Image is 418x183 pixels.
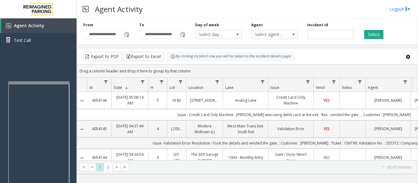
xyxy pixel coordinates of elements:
div: Drag a column header and drop it here to group by that column [77,66,418,76]
a: Lot Filter Menu [177,78,185,86]
a: Lane Filter Menu [259,78,267,86]
a: Validation Error [272,126,310,132]
span: Select day... [196,30,233,39]
span: Date [114,85,122,90]
span: NO [324,155,330,160]
a: Collapse Details [77,98,87,103]
a: [DATE] 04:37:49 AM [115,123,144,135]
a: I25-182 [171,152,182,163]
span: Lot [170,85,175,90]
button: Select [364,30,383,39]
img: 'icon' [6,23,11,28]
a: 4054145 [91,126,108,132]
button: Export to PDF [83,52,122,61]
span: Agent Activity [14,23,44,28]
span: Agent [368,85,378,90]
a: Analog Lane [227,97,264,103]
a: Vend Filter Menu [330,78,338,86]
span: YES [323,98,330,103]
span: Test Call [14,37,31,43]
span: Toggle popup [123,30,130,39]
a: Credit Card Only Machine [272,94,310,106]
a: Modera Midtown (L) [190,123,219,135]
span: Go to the next page [113,163,121,171]
h3: Agent Activity [92,2,146,16]
a: 4054146 [91,97,108,103]
a: Agent Activity [1,18,77,33]
label: Incident Id [307,22,328,28]
img: infoIcon.svg [170,54,175,59]
a: Gate / Door Won't Open [272,152,310,163]
span: YES [323,126,330,131]
a: [PERSON_NAME] [369,155,407,160]
a: Date Filter Menu [139,78,147,86]
span: Select agent... [252,30,289,39]
a: NO [317,155,336,160]
span: Lane [225,85,233,90]
label: From [83,22,93,28]
span: Issue [271,85,279,90]
a: Location Filter Menu [213,78,222,86]
a: H Filter Menu [158,78,166,86]
a: L20000500 [171,126,182,132]
a: 4 [152,155,163,160]
a: Mezz Main Trans Exit- South Exit [227,123,264,135]
img: logout [405,6,410,12]
a: Issue Filter Menu [304,78,312,86]
span: Video [342,85,352,90]
a: YES [317,126,336,132]
span: Page 1 [96,163,104,171]
span: H [151,85,153,90]
img: pageIcon [83,2,89,16]
span: Go to the last page [121,163,129,171]
a: Logout [390,6,410,12]
a: 4 [152,126,163,132]
a: Collapse Details [77,156,87,160]
a: I9-82 [171,97,182,103]
a: Video Filter Menu [356,78,364,86]
a: YES [317,97,336,103]
a: Id Filter Menu [102,78,110,86]
div: Data table [77,78,418,160]
kendo-pager-info: 1 - 30 of 59 items [133,165,412,170]
a: 1904 - Monthly Entry [227,155,264,160]
span: Toggle popup [179,30,186,39]
a: The 929 Garage (I) (R390) [190,152,219,163]
a: 5 [152,97,163,103]
span: Page 2 [104,163,112,171]
label: Agent [251,22,263,28]
a: 4054144 [91,155,108,160]
a: Collapse Details [77,127,87,132]
span: Go to the next page [114,165,119,170]
span: Vend [316,85,325,90]
a: [DATE] 04:30:54 AM [115,152,144,163]
label: To [139,22,144,28]
label: Day of week [195,22,219,28]
span: Sortable [124,85,129,90]
a: Agent Filter Menu [401,78,409,86]
a: [STREET_ADDRESS] [190,97,219,103]
a: [PERSON_NAME] [369,97,407,103]
span: Id [89,85,93,90]
a: [PERSON_NAME] [369,126,407,132]
a: [DATE] 05:06:14 AM [115,94,144,106]
button: Export to Excel [123,52,163,61]
div: By clicking Incident row you will be taken to the incident details page. [167,52,295,61]
span: Location [188,85,203,90]
span: Go to the last page [122,165,127,170]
